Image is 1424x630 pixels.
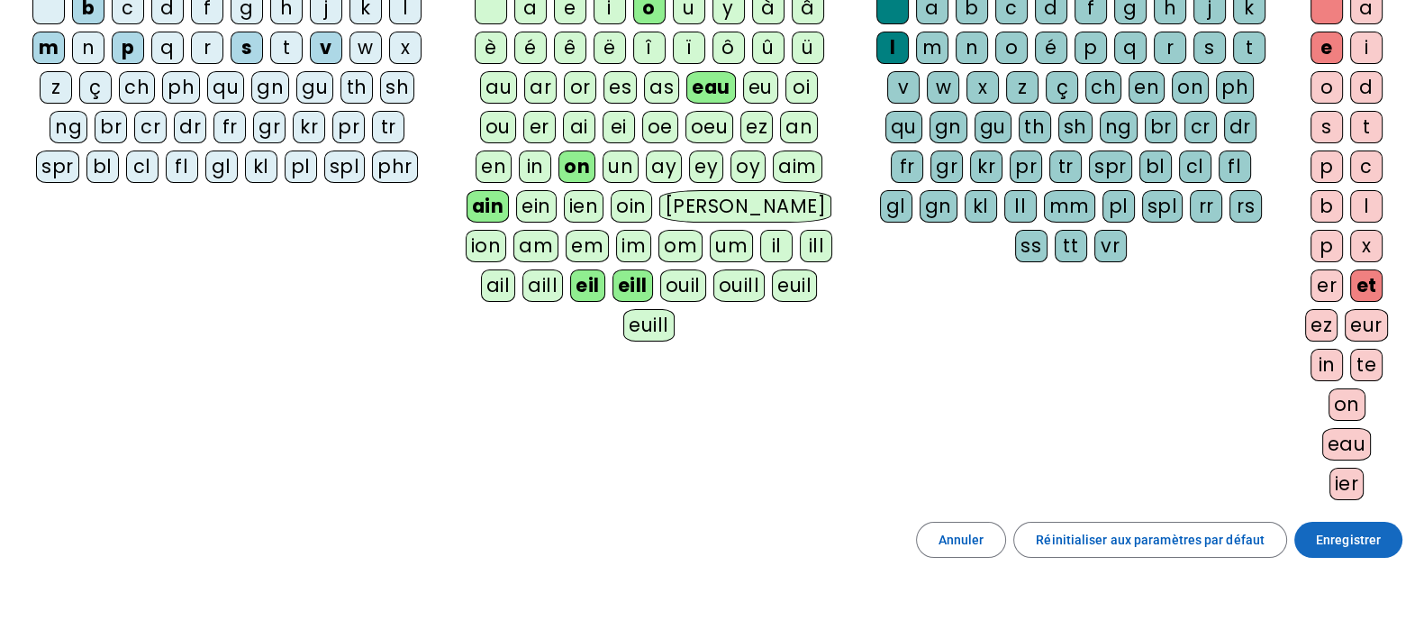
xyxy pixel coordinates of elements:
[1004,190,1037,223] div: ll
[1129,71,1165,104] div: en
[1329,468,1365,500] div: ier
[975,111,1011,143] div: gu
[1311,230,1343,262] div: p
[1233,32,1265,64] div: t
[162,71,200,104] div: ph
[611,190,652,223] div: oin
[151,32,184,64] div: q
[480,71,517,104] div: au
[1350,32,1383,64] div: i
[1006,71,1039,104] div: z
[1055,230,1087,262] div: tt
[253,111,286,143] div: gr
[554,32,586,64] div: ê
[293,111,325,143] div: kr
[563,111,595,143] div: ai
[880,190,912,223] div: gl
[800,230,832,262] div: ill
[966,71,999,104] div: x
[564,190,604,223] div: ien
[1094,230,1127,262] div: vr
[389,32,422,64] div: x
[760,230,793,262] div: il
[191,32,223,64] div: r
[1172,71,1209,104] div: on
[1229,190,1262,223] div: rs
[920,190,957,223] div: gn
[1350,71,1383,104] div: d
[623,309,674,342] div: euill
[72,32,104,64] div: n
[251,71,289,104] div: gn
[476,151,512,183] div: en
[1044,190,1095,223] div: mm
[885,111,922,143] div: qu
[594,32,626,64] div: ë
[36,151,79,183] div: spr
[380,71,414,104] div: sh
[633,32,666,64] div: î
[1154,32,1186,64] div: r
[372,151,418,183] div: phr
[1075,32,1107,64] div: p
[752,32,785,64] div: û
[372,111,404,143] div: tr
[1010,151,1042,183] div: pr
[32,32,65,64] div: m
[524,71,557,104] div: ar
[712,32,745,64] div: ô
[481,269,516,302] div: ail
[466,230,507,262] div: ion
[1036,529,1265,551] span: Réinitialiser aux paramètres par défaut
[207,71,244,104] div: qu
[1179,151,1211,183] div: cl
[205,151,238,183] div: gl
[616,230,651,262] div: im
[1294,522,1402,558] button: Enregistrer
[689,151,723,183] div: ey
[1350,269,1383,302] div: et
[887,71,920,104] div: v
[939,529,984,551] span: Annuler
[956,32,988,64] div: n
[231,32,263,64] div: s
[1100,111,1138,143] div: ng
[644,71,679,104] div: as
[1216,71,1254,104] div: ph
[1224,111,1256,143] div: dr
[1190,190,1222,223] div: rr
[166,151,198,183] div: fl
[349,32,382,64] div: w
[1193,32,1226,64] div: s
[743,71,778,104] div: eu
[516,190,557,223] div: ein
[916,522,1007,558] button: Annuler
[119,71,155,104] div: ch
[112,32,144,64] div: p
[1350,349,1383,381] div: te
[270,32,303,64] div: t
[213,111,246,143] div: fr
[558,151,595,183] div: on
[660,269,706,302] div: ouil
[780,111,818,143] div: an
[930,151,963,183] div: gr
[324,151,366,183] div: spl
[513,230,558,262] div: am
[564,71,596,104] div: or
[612,269,653,302] div: eill
[685,111,734,143] div: oeu
[50,111,87,143] div: ng
[523,111,556,143] div: er
[1089,151,1132,183] div: spr
[1035,32,1067,64] div: é
[1311,151,1343,183] div: p
[1311,111,1343,143] div: s
[1345,309,1388,342] div: eur
[310,32,342,64] div: v
[603,111,635,143] div: ei
[245,151,277,183] div: kl
[673,32,705,64] div: ï
[995,32,1028,64] div: o
[646,151,682,183] div: ay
